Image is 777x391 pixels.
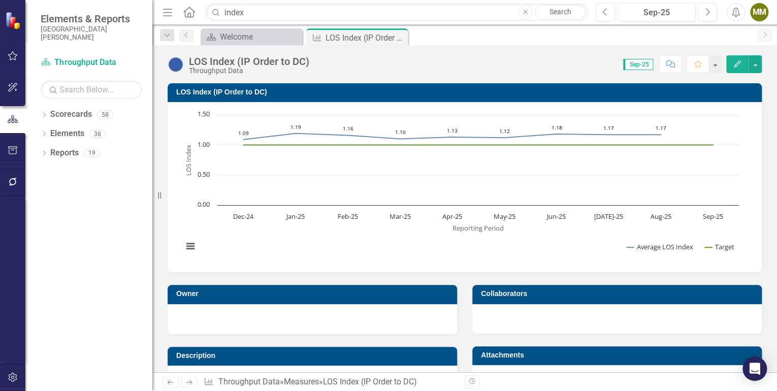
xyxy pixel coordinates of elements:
text: 1.12 [499,127,510,135]
a: Reports [50,147,79,159]
div: Welcome [220,30,300,43]
h3: Owner [176,290,452,298]
text: 1.17 [603,124,614,132]
text: Aug-25 [650,212,671,221]
input: Search ClearPoint... [206,4,588,21]
text: Mar-25 [389,212,410,221]
h3: Collaborators [481,290,757,298]
input: Search Below... [41,81,142,99]
svg: Interactive chart [178,110,744,262]
span: Sep-25 [623,59,653,70]
h3: LOS Index (IP Order to DC) [176,88,757,96]
text: 1.09 [238,129,249,137]
text: 1.50 [198,109,210,118]
div: Sep-25 [621,7,692,19]
a: Elements [50,128,84,140]
a: Scorecards [50,109,92,120]
text: Reporting Period [452,223,504,233]
text: 1.16 [343,125,353,132]
text: 1.10 [395,128,406,136]
text: 1.00 [198,140,210,149]
img: ClearPoint Strategy [5,12,23,29]
div: » » [204,376,457,388]
a: Throughput Data [218,377,280,386]
small: [GEOGRAPHIC_DATA][PERSON_NAME] [41,25,142,42]
div: LOS Index (IP Order to DC) [189,56,309,67]
text: 0.00 [198,200,210,209]
text: 0.50 [198,170,210,179]
text: 1.13 [447,127,458,134]
text: Dec-24 [233,212,254,221]
a: Welcome [203,30,300,43]
button: MM [750,3,768,21]
div: Throughput Data [189,67,309,75]
text: Jun-25 [546,212,566,221]
a: Search [535,5,586,19]
div: 38 [89,129,106,138]
div: Open Intercom Messenger [742,356,767,381]
button: Sep-25 [618,3,695,21]
span: Elements & Reports [41,13,142,25]
a: Throughput Data [41,57,142,69]
h3: Attachments [481,351,757,359]
button: Show Average LOS Index [627,242,694,251]
text: 1.18 [552,124,562,131]
img: No Information [168,56,184,73]
div: LOS Index (IP Order to DC) [326,31,405,44]
div: Chart. Highcharts interactive chart. [178,110,752,262]
button: Show Target [705,242,734,251]
text: LOS Index [184,145,193,176]
div: LOS Index (IP Order to DC) [323,377,417,386]
text: Feb-25 [338,212,358,221]
button: View chart menu, Chart [183,239,198,253]
h3: Description [176,352,452,360]
text: 1.17 [656,124,666,132]
a: Measures [284,377,319,386]
text: May-25 [493,212,515,221]
g: Average LOS Index, line 1 of 2 with 10 data points. [242,132,663,142]
text: Jan-25 [285,212,305,221]
text: 1.19 [290,123,301,131]
text: [DATE]-25 [594,212,623,221]
text: Apr-25 [442,212,462,221]
div: 58 [97,110,113,119]
div: 19 [84,149,100,157]
text: Sep-25 [703,212,723,221]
